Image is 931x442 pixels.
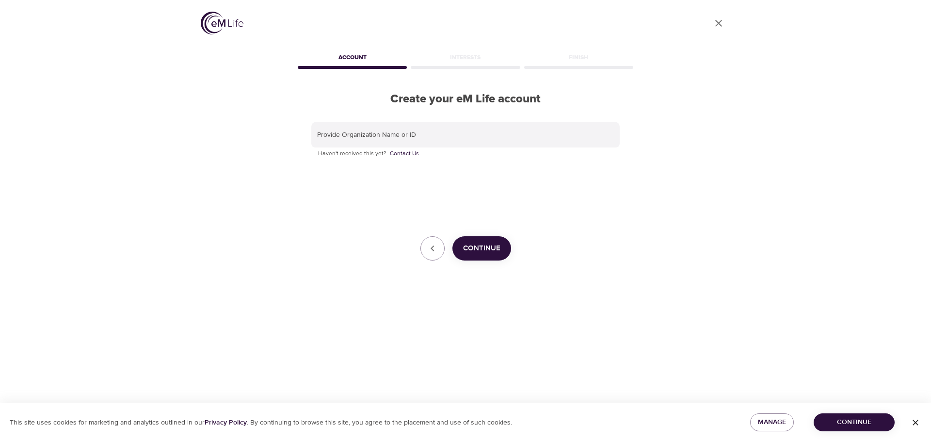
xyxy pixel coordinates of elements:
[205,418,247,427] a: Privacy Policy
[296,92,635,106] h2: Create your eM Life account
[463,242,500,255] span: Continue
[707,12,730,35] a: close
[814,413,895,431] button: Continue
[821,416,887,428] span: Continue
[390,149,419,159] a: Contact Us
[750,413,794,431] button: Manage
[318,149,613,159] p: Haven't received this yet?
[452,236,511,261] button: Continue
[201,12,243,34] img: logo
[758,416,786,428] span: Manage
